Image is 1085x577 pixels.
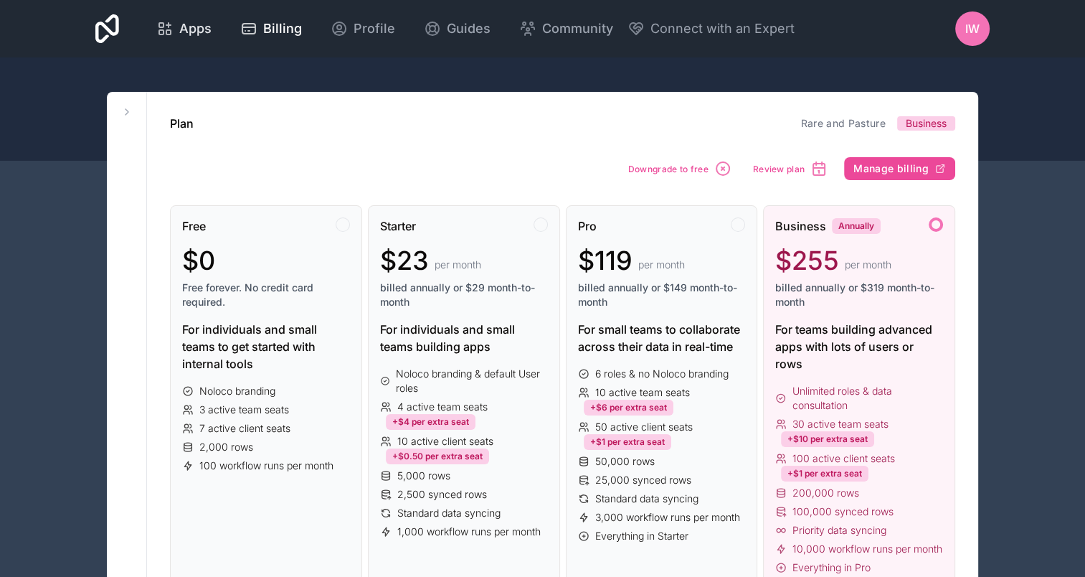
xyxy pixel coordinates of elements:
a: Community [508,13,625,44]
span: billed annually or $29 month-to-month [380,281,548,309]
span: Standard data syncing [595,492,698,506]
span: Review plan [753,164,805,174]
span: Free [182,217,206,235]
span: Noloco branding & default User roles [396,367,547,395]
span: $23 [380,246,429,275]
span: Business [775,217,826,235]
span: 100 active client seats [792,451,895,466]
span: Guides [447,19,491,39]
span: per month [435,258,481,272]
span: 6 roles & no Noloco branding [595,367,729,381]
span: Community [542,19,613,39]
span: Noloco branding [199,384,275,398]
span: Connect with an Expert [650,19,795,39]
span: 7 active client seats [199,421,290,436]
button: Connect with an Expert [627,19,795,39]
button: Downgrade to free [623,155,736,182]
span: 3 active team seats [199,403,289,417]
span: Pro [578,217,597,235]
span: billed annually or $149 month-to-month [578,281,746,309]
span: 3,000 workflow runs per month [595,510,740,525]
span: per month [638,258,685,272]
span: Unlimited roles & data consultation [792,384,943,413]
a: Guides [412,13,502,44]
span: 2,000 rows [199,440,253,454]
span: Business [906,116,947,131]
span: Manage billing [853,162,929,175]
div: +$1 per extra seat [781,466,868,482]
a: Profile [319,13,407,44]
button: Manage billing [844,157,955,180]
a: Apps [145,13,223,44]
div: +$10 per extra seat [781,431,874,447]
span: 50 active client seats [595,420,693,434]
span: 5,000 rows [397,469,450,483]
div: +$1 per extra seat [584,434,671,450]
span: $255 [775,246,839,275]
div: For teams building advanced apps with lots of users or rows [775,321,943,372]
span: Starter [380,217,416,235]
span: Everything in Pro [792,560,871,575]
span: 25,000 synced rows [595,473,691,487]
span: Free forever. No credit card required. [182,281,350,309]
span: 10 active client seats [397,434,493,449]
button: Review plan [748,155,833,182]
span: 1,000 workflow runs per month [397,525,541,539]
span: IW [965,20,980,37]
span: billed annually or $319 month-to-month [775,281,943,309]
span: Standard data syncing [397,506,501,520]
span: 4 active team seats [397,400,488,414]
span: Downgrade to free [628,164,709,174]
div: For individuals and small teams to get started with internal tools [182,321,350,372]
span: Apps [179,19,212,39]
div: +$4 per extra seat [386,414,475,430]
span: Billing [263,19,302,39]
span: 100 workflow runs per month [199,459,333,473]
span: 200,000 rows [792,486,859,500]
span: $0 [182,246,215,275]
span: Profile [354,19,395,39]
span: 10 active team seats [595,385,690,400]
span: 100,000 synced rows [792,505,894,519]
span: 2,500 synced rows [397,487,487,502]
h1: Plan [170,115,194,132]
a: Billing [229,13,313,44]
span: per month [845,258,891,272]
span: 50,000 rows [595,454,655,469]
div: Annually [832,218,881,234]
span: Everything in Starter [595,529,688,543]
span: Priority data syncing [792,523,886,538]
span: 10,000 workflow runs per month [792,542,942,556]
div: For individuals and small teams building apps [380,321,548,355]
div: +$0.50 per extra seat [386,449,489,464]
span: $119 [578,246,632,275]
a: Rare and Pasture [800,117,886,129]
div: +$6 per extra seat [584,400,673,416]
div: For small teams to collaborate across their data in real-time [578,321,746,355]
span: 30 active team seats [792,417,889,431]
